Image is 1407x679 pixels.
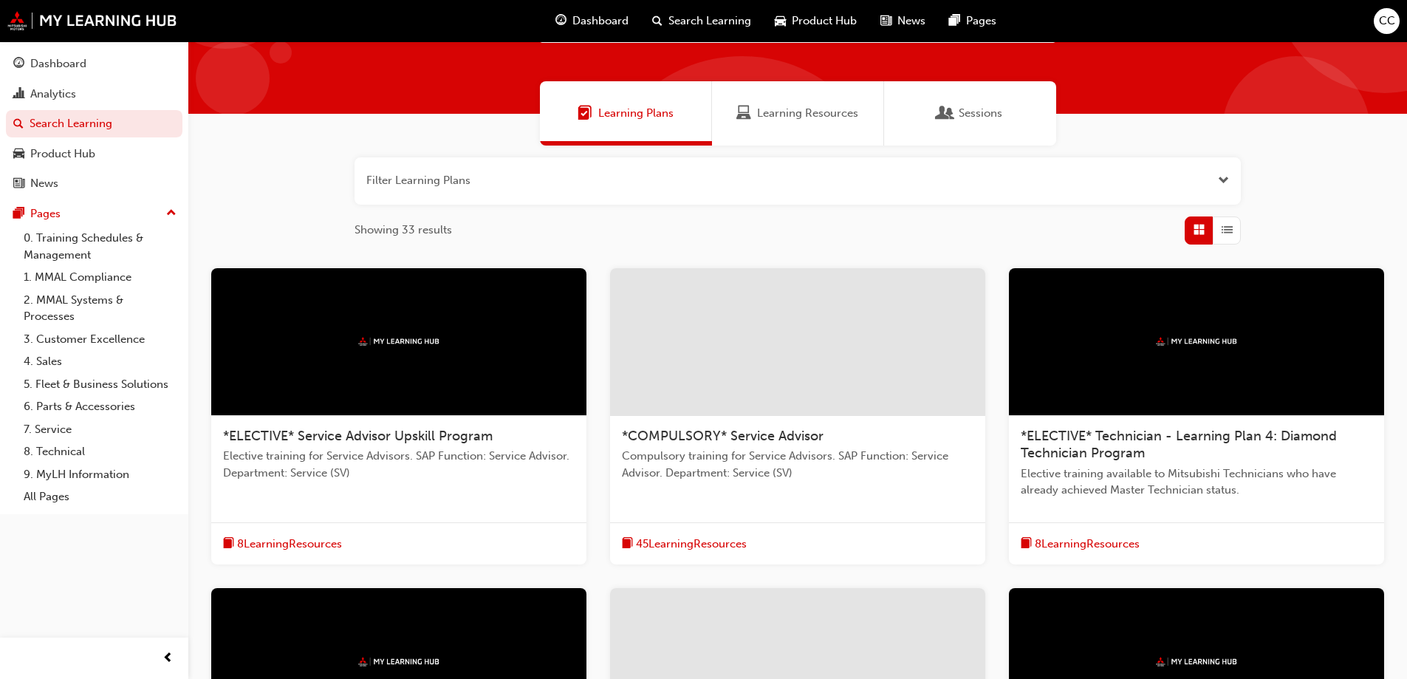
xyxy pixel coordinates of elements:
button: book-icon45LearningResources [622,535,747,553]
img: mmal [1156,337,1237,347]
a: Learning ResourcesLearning Resources [712,81,884,146]
span: 45 Learning Resources [636,536,747,553]
div: News [30,175,58,192]
span: Dashboard [572,13,629,30]
button: CC [1374,8,1400,34]
img: mmal [358,657,439,666]
span: Search Learning [668,13,751,30]
a: mmal*ELECTIVE* Technician - Learning Plan 4: Diamond Technician ProgramElective training availabl... [1009,268,1384,565]
div: Dashboard [30,55,86,72]
span: Elective training available to Mitsubishi Technicians who have already achieved Master Technician... [1021,465,1372,499]
a: 8. Technical [18,440,182,463]
a: Dashboard [6,50,182,78]
div: Product Hub [30,146,95,163]
a: 1. MMAL Compliance [18,266,182,289]
a: News [6,170,182,197]
a: *COMPULSORY* Service AdvisorCompulsory training for Service Advisors. SAP Function: Service Advis... [610,268,985,565]
span: Learning Plans [598,105,674,122]
a: All Pages [18,485,182,508]
span: *COMPULSORY* Service Advisor [622,428,824,444]
span: news-icon [880,12,891,30]
span: *ELECTIVE* Service Advisor Upskill Program [223,428,493,444]
a: Analytics [6,81,182,108]
span: Sessions [959,105,1002,122]
a: 5. Fleet & Business Solutions [18,373,182,396]
span: car-icon [775,12,786,30]
span: Showing 33 results [355,222,452,239]
a: car-iconProduct Hub [763,6,869,36]
a: 0. Training Schedules & Management [18,227,182,266]
span: List [1222,222,1233,239]
span: search-icon [13,117,24,131]
span: guage-icon [13,58,24,71]
span: book-icon [1021,535,1032,553]
div: Analytics [30,86,76,103]
a: 9. MyLH Information [18,463,182,486]
a: Learning PlansLearning Plans [540,81,712,146]
span: pages-icon [13,208,24,221]
a: 7. Service [18,418,182,441]
span: CC [1379,13,1395,30]
button: DashboardAnalyticsSearch LearningProduct HubNews [6,47,182,200]
a: 2. MMAL Systems & Processes [18,289,182,328]
a: Product Hub [6,140,182,168]
a: Search Learning [6,110,182,137]
span: Pages [966,13,996,30]
span: car-icon [13,148,24,161]
span: Product Hub [792,13,857,30]
button: book-icon8LearningResources [1021,535,1140,553]
img: mmal [1156,657,1237,666]
button: Open the filter [1218,172,1229,189]
button: Pages [6,200,182,228]
a: news-iconNews [869,6,937,36]
span: news-icon [13,177,24,191]
a: search-iconSearch Learning [640,6,763,36]
img: mmal [358,337,439,347]
a: pages-iconPages [937,6,1008,36]
span: guage-icon [555,12,566,30]
span: book-icon [223,535,234,553]
span: Learning Plans [578,105,592,122]
span: 8 Learning Resources [237,536,342,553]
span: search-icon [652,12,663,30]
span: Elective training for Service Advisors. SAP Function: Service Advisor. Department: Service (SV) [223,448,575,481]
a: 4. Sales [18,350,182,373]
button: book-icon8LearningResources [223,535,342,553]
span: chart-icon [13,88,24,101]
span: book-icon [622,535,633,553]
span: *ELECTIVE* Technician - Learning Plan 4: Diamond Technician Program [1021,428,1337,462]
span: pages-icon [949,12,960,30]
span: Learning Resources [736,105,751,122]
span: up-icon [166,204,177,223]
span: Learning Resources [757,105,858,122]
div: Pages [30,205,61,222]
span: Sessions [938,105,953,122]
a: 3. Customer Excellence [18,328,182,351]
span: 8 Learning Resources [1035,536,1140,553]
span: Grid [1194,222,1205,239]
span: Compulsory training for Service Advisors. SAP Function: Service Advisor. Department: Service (SV) [622,448,973,481]
a: guage-iconDashboard [544,6,640,36]
img: mmal [7,11,177,30]
a: SessionsSessions [884,81,1056,146]
a: 6. Parts & Accessories [18,395,182,418]
a: mmal*ELECTIVE* Service Advisor Upskill ProgramElective training for Service Advisors. SAP Functio... [211,268,586,565]
span: News [897,13,925,30]
span: prev-icon [162,649,174,668]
